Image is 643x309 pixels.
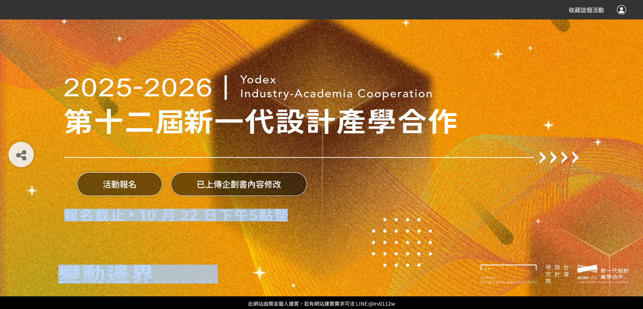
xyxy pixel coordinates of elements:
button: 已上傳企劃書內容修改 [171,172,307,196]
span: 收藏這個活動 [569,6,604,14]
a: @irv0112w [369,300,395,307]
img: 2025-2026 第十二屆新一代設計產學合作 [64,209,288,221]
img: 2025-2026 第十二屆新一代設計產學合作 [64,75,432,100]
a: 此網站由獎金獵人建置，若有網站建置需求 [248,300,345,307]
button: 活動報名 [77,172,162,196]
img: 2025-2026 第十二屆新一代設計產學合作 [577,265,629,284]
img: 2025-2026 第十二屆新一代設計產學合作 [64,109,182,134]
span: 可洽 LINE: [248,300,395,307]
img: 2025-2026 第十二屆新一代設計產學合作 [184,109,457,134]
img: 2025-2026 第十二屆新一代設計產學合作 [480,265,569,284]
img: 2025-2026 第十二屆新一代設計產學合作 [58,265,218,284]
